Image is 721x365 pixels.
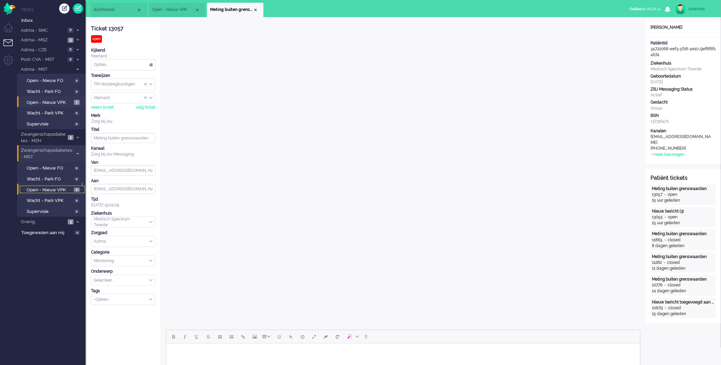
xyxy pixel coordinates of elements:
[652,186,714,192] div: Meting buiten grenswaarden
[343,331,362,342] button: AI
[651,174,716,182] div: Patiënt tickets
[74,209,80,214] span: 0
[203,331,214,342] button: Strikethrough
[3,39,19,55] li: Tickets menu
[91,119,155,124] div: Zorg bij jou
[21,17,86,24] span: Inbox
[179,331,191,342] button: Italic
[663,237,668,243] div: -
[320,331,332,342] button: Clear formatting
[91,3,147,17] li: Dashboard
[668,305,681,311] div: closed
[20,131,66,144] span: Zwangerschapsdiabetes - MZH
[91,53,155,59] div: hbenard
[20,47,65,53] span: Astma - CZE
[688,5,714,12] div: isawmsc
[27,208,72,215] span: Supervisie
[652,254,714,260] div: Meting buiten grenswaarden
[662,260,667,266] div: -
[91,160,155,165] div: Van
[91,294,155,305] div: Select Tags
[651,128,716,134] div: Kanalen
[20,197,85,204] a: Wacht - Park VPK 0
[214,331,226,342] button: Bullet list
[191,331,203,342] button: Underline
[668,237,681,243] div: closed
[651,60,716,66] div: Ziekenhuis
[27,121,72,127] span: Supervisie
[20,87,85,95] a: Wacht - Park FO 0
[663,214,668,220] div: -
[20,120,85,127] a: Supervisie 0
[74,198,80,203] span: 0
[652,243,714,249] div: 8 dagen geleden
[675,4,686,14] img: avatar
[27,99,72,106] span: Open - Nieuw VPK
[630,6,657,11] span: for 00:24
[74,111,80,116] span: 0
[67,28,74,33] span: 0
[3,3,15,15] img: flow_omnibird.svg
[652,282,663,288] div: 10776
[67,47,74,52] span: 0
[74,166,80,171] span: 0
[3,23,19,39] li: Dashboard menu
[3,3,471,15] body: Rich Text Area. Press ALT-0 for help.
[362,331,371,342] button: 0
[20,175,85,182] a: Wacht - Park FO 0
[652,266,714,271] div: 11 dagen geleden
[27,78,72,84] span: Open - Nieuw FO
[237,331,249,342] button: Insert/edit link
[651,40,716,46] div: PatiëntId
[91,105,114,110] div: neem ticket
[91,269,155,274] div: Onderwerp
[20,77,85,84] a: Open - Nieuw FO 0
[3,55,19,71] li: Admin menu
[668,282,681,288] div: closed
[663,192,668,198] div: -
[297,331,308,342] button: Delay message
[651,134,712,146] div: [EMAIL_ADDRESS][DOMAIN_NAME]
[652,208,714,214] div: Nieuw bericht (3)
[652,311,714,317] div: 15 dagen geleden
[67,57,74,62] span: 0
[651,113,716,119] div: BSN
[149,3,205,17] li: View
[365,334,368,339] span: 0
[91,146,155,151] div: Kanaal
[249,331,261,342] button: Insert/edit image
[20,27,65,34] span: Astma - SMC
[152,7,195,13] span: Open - Nieuw VPK
[652,276,714,282] div: Meting buiten grenswaarden
[91,35,102,43] div: open
[27,165,72,172] span: Open - Nieuw FO
[20,56,65,63] span: Post-CVA - MST
[651,146,712,151] div: [PHONE_NUMBER]
[652,192,663,198] div: 13057
[74,230,80,235] span: 0
[195,7,200,13] div: Close tab
[91,288,155,294] div: Tags
[74,188,80,193] span: 2
[652,220,714,226] div: 15 uur geleden
[663,282,668,288] div: -
[20,186,85,193] a: Open - Nieuw VPK 2
[226,331,237,342] button: Numbered list
[651,152,685,158] div: + meer toevoegen
[94,7,137,13] span: dashboard
[91,73,155,79] div: Toewijzen
[663,305,668,311] div: -
[20,147,73,160] span: Zwangerschapsdiabetes - MST
[651,86,716,92] div: ZBJ Messaging Status
[59,3,69,14] div: Creëer ticket
[652,288,714,294] div: 14 dagen geleden
[91,197,155,208] div: [DATE] 19:02:09
[168,331,179,342] button: Bold
[20,16,86,24] a: Inbox
[27,176,72,182] span: Wacht - Park FO
[91,92,155,104] div: Assign User
[91,178,155,184] div: Aan
[285,331,297,342] button: Add attachment
[651,92,716,98] div: Actief
[21,7,86,13] li: Views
